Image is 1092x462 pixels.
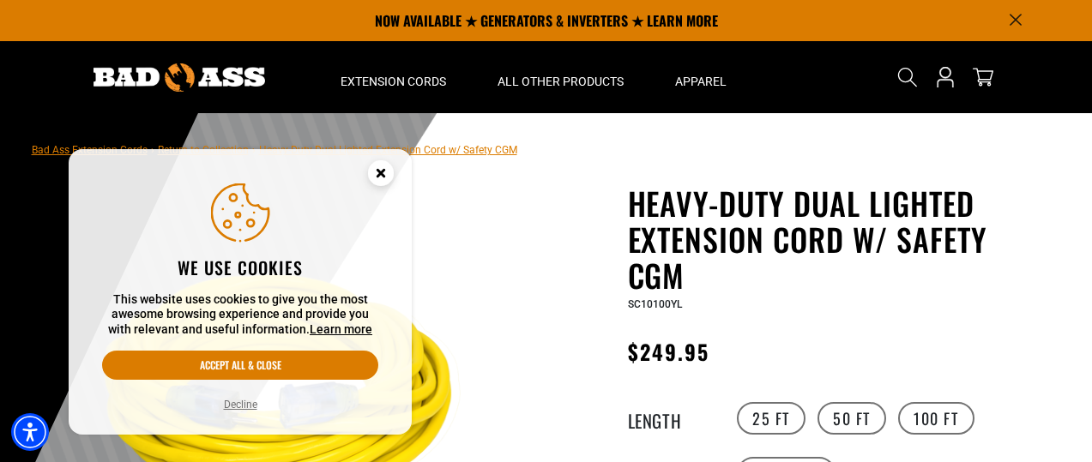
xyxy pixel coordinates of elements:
[102,292,378,338] p: This website uses cookies to give you the most awesome browsing experience and provide you with r...
[259,144,517,156] span: Heavy-Duty Dual Lighted Extension Cord w/ Safety CGM
[102,351,378,380] button: Accept all & close
[898,402,974,435] label: 100 FT
[628,336,710,367] span: $249.95
[69,149,412,435] aside: Cookie Consent
[158,144,249,156] a: Return to Collection
[472,41,649,113] summary: All Other Products
[649,41,752,113] summary: Apparel
[32,139,517,159] nav: breadcrumbs
[628,407,714,429] legend: Length
[102,256,378,279] h2: We use cookies
[341,74,446,89] span: Extension Cords
[32,144,148,156] a: Bad Ass Extension Cords
[894,63,921,91] summary: Search
[737,402,805,435] label: 25 FT
[151,144,154,156] span: ›
[628,298,682,310] span: SC10100YL
[498,74,624,89] span: All Other Products
[219,396,262,413] button: Decline
[252,144,256,156] span: ›
[628,185,1048,293] h1: Heavy-Duty Dual Lighted Extension Cord w/ Safety CGM
[675,74,727,89] span: Apparel
[817,402,886,435] label: 50 FT
[11,413,49,451] div: Accessibility Menu
[310,322,372,336] a: Learn more
[315,41,472,113] summary: Extension Cords
[94,63,265,92] img: Bad Ass Extension Cords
